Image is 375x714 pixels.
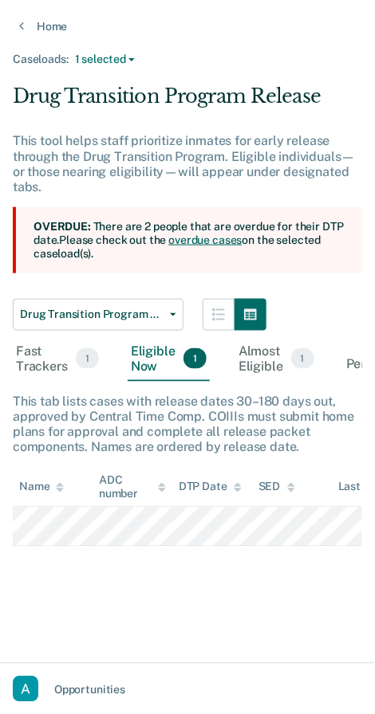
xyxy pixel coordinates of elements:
div: SED [259,481,295,494]
strong: Overdue: [34,220,91,233]
a: Home [19,19,356,33]
span: 1 [184,348,207,369]
button: Drug Transition Program Release [13,299,184,331]
section: There are 2 people that are overdue for their DTP date. Please check out the on the selected case... [13,207,362,273]
span: Drug Transition Program Release [20,308,164,321]
span: 1 [76,348,99,369]
button: 1 selected [69,53,141,66]
span: 1 [291,348,314,369]
div: This tab lists cases with release dates 30–180 days out, approved by Central Time Comp. COIIIs mu... [13,394,362,456]
div: This tool helps staff prioritize inmates for early release through the Drug Transition Program. E... [13,133,362,194]
a: overdue cases [168,233,242,246]
div: Name [19,481,64,494]
div: Drug Transition Program Release [13,85,362,121]
div: Eligible Now1 [128,337,210,382]
div: Fast Trackers1 [13,337,102,382]
div: Almost Eligible1 [235,337,318,382]
div: Caseloads: [13,53,362,66]
div: ADC number [99,474,166,501]
div: DTP Date [179,481,242,494]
